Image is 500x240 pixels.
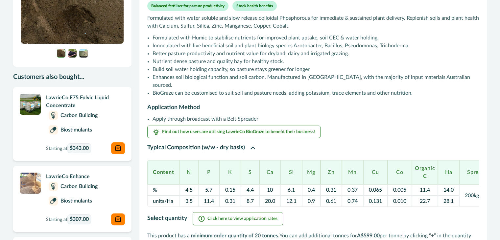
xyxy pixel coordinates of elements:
th: Mg [302,160,321,184]
td: units/Ha [147,196,180,207]
td: 0.131 [363,196,388,207]
p: LawrieCo F75 Fulvic Liquid Concentrate [46,94,125,109]
p: Starting at [46,143,91,153]
img: Carbon Building [50,112,57,119]
td: 0.31 [321,184,342,196]
p: Biostimulants [60,126,92,134]
th: Si [281,160,302,184]
td: 11.4 [198,196,220,207]
td: 10 [259,184,281,196]
button: Find out how users are utilising LawrieCo BioGraze to benefit their business! [147,126,321,138]
th: Cu [363,160,388,184]
img: Carbon Building [50,183,57,190]
th: Ca [259,160,281,184]
td: 11.4 [412,184,438,196]
td: 0.37 [342,184,363,196]
h2: Application Method [147,104,479,111]
td: 6.1 [281,184,302,196]
td: % [147,184,180,196]
span: $307.00 [70,215,89,223]
td: 200kg/ha [459,184,492,207]
td: 14.0 [438,184,459,196]
img: Biostimulants [50,198,57,204]
th: N [180,160,198,184]
th: Spread [459,160,492,184]
td: 0.005 [388,184,412,196]
td: 0.15 [220,184,241,196]
th: Mn [342,160,363,184]
strong: A$599.00 [357,233,380,238]
li: Enhances soil biological function and soil carbon. Manufactured in [GEOGRAPHIC_DATA], with the ma... [153,73,479,89]
td: 0.9 [302,196,321,207]
p: Customers also bought... [13,72,131,82]
td: 20.0 [259,196,281,207]
th: Co [388,160,412,184]
th: Organic C [412,160,438,184]
td: 22.7 [412,196,438,207]
p: Carbon Building [60,111,98,119]
th: Content [147,160,180,184]
th: Ha [438,160,459,184]
th: Zn [321,160,342,184]
p: Starting at [46,214,91,224]
li: Nutrient dense pasture and quality hay for healthy stock. [153,58,479,65]
p: Formulated with water soluble and slow release colloidal Phosphorous for immediate & sustained pl... [147,14,479,30]
td: 0.065 [363,184,388,196]
strong: minimum order quantity of 20 tonnes. [191,233,279,238]
li: Innoculated with live beneficial soil and plant biology species Azotobacter, Bacillus, Pseudomona... [153,42,479,50]
p: Stock health benefits [236,3,273,9]
li: Formulated with Humic to stabilise nutrients for improved plant uptake, soil CEC & water holding. [153,34,479,42]
p: Carbon Building [60,182,98,190]
td: 0.31 [220,196,241,207]
p: Balanced fertiliser for pasture productivity [151,3,225,9]
td: 28.1 [438,196,459,207]
li: Apply through broadcast with a Belt Spreader [153,115,479,123]
td: 0.74 [342,196,363,207]
td: 4.4 [241,184,259,196]
td: 5.7 [198,184,220,196]
span: $343.00 [70,144,89,152]
li: Better pasture productivity and nutrient value for dryland, dairy and irrigated grazing. [153,50,479,58]
li: BioGraze can be customised to suit soil and pasture needs, adding potassium, trace elements and o... [153,89,479,97]
button: Click here to view application rates [193,212,283,225]
p: Typical Composition (w/w - dry basis) [147,143,245,152]
td: 3.5 [180,196,198,207]
td: 8.7 [241,196,259,207]
img: Biostimulants [50,127,57,133]
th: P [198,160,220,184]
td: 0.010 [388,196,412,207]
td: 12.1 [281,196,302,207]
h2: Select quantity [147,215,187,222]
th: S [241,160,259,184]
p: LawrieCo Enhance [46,173,125,180]
td: 0.4 [302,184,321,196]
li: Build soil water holding capacity, so pasture stays greener for longer. [153,65,479,73]
td: 4.5 [180,184,198,196]
td: 0.61 [321,196,342,207]
p: Biostimulants [60,197,92,205]
th: K [220,160,241,184]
